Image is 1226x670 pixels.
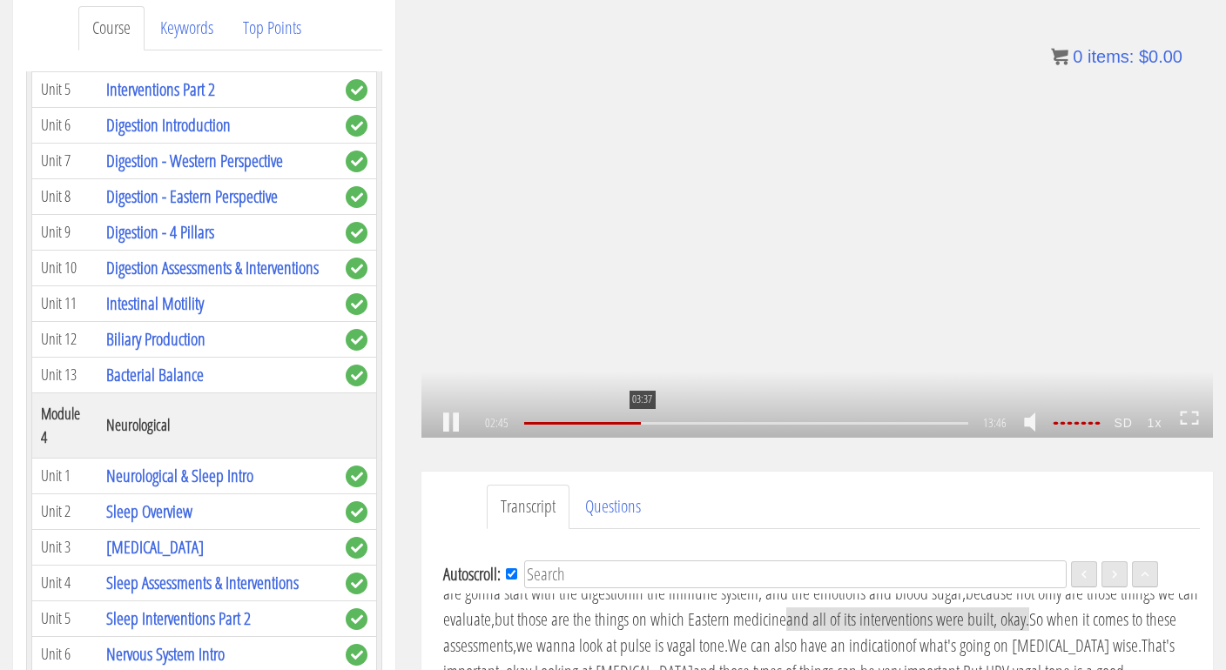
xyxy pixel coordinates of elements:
[346,115,367,137] span: complete
[346,258,367,279] span: complete
[106,291,204,315] a: Intestinal Motility
[1051,48,1068,65] img: icon11.png
[78,6,145,50] a: Course
[983,417,1007,429] span: 13:46
[106,149,283,172] a: Digestion - Western Perspective
[106,606,251,630] a: Sleep Interventions Part 2
[346,365,367,386] span: complete
[32,357,98,392] td: Unit 13
[32,178,98,214] td: Unit 8
[495,607,786,631] span: but those are the things on which Eastern medicine
[630,391,657,409] span: 03:37
[524,560,1067,588] input: Search
[106,535,204,559] a: [MEDICAL_DATA]
[106,256,319,279] a: Digestion Assessments & Interventions
[346,644,367,666] span: complete
[346,573,367,594] span: complete
[1139,47,1182,66] bdi: 0.00
[346,608,367,630] span: complete
[786,607,1029,631] span: and all of its interventions were built, okay.
[106,499,192,523] a: Sleep Overview
[346,329,367,351] span: complete
[106,363,204,386] a: Bacterial Balance
[1051,47,1182,66] a: 0 items: $0.00
[32,71,98,107] td: Unit 5
[443,581,1198,631] span: because not only are those things we can evaluate,
[443,555,1197,605] span: So we are gonna start with the digestion
[98,392,338,458] th: Neurological
[443,607,1176,657] span: So when it comes to these assessments,
[571,485,655,529] a: Questions
[106,642,225,666] a: Nervous System Intro
[346,537,367,559] span: complete
[346,293,367,315] span: complete
[32,214,98,250] td: Unit 9
[346,501,367,523] span: complete
[32,143,98,178] td: Unit 7
[632,581,966,605] span: in the immune system, and the emotions and blood sugar,
[32,392,98,458] th: Module 4
[106,464,253,487] a: Neurological & Sleep Intro
[146,6,227,50] a: Keywords
[346,79,367,101] span: complete
[1088,47,1134,66] span: items:
[346,151,367,172] span: complete
[1073,47,1082,66] span: 0
[106,184,278,208] a: Digestion - Eastern Perspective
[346,466,367,487] span: complete
[32,285,98,321] td: Unit 11
[32,250,98,285] td: Unit 10
[106,77,215,101] a: Interventions Part 2
[906,633,1142,657] span: of what's going on [MEDICAL_DATA] wise.
[483,417,510,429] span: 02:45
[1140,409,1169,437] strong: 1x
[32,493,98,529] td: Unit 2
[229,6,315,50] a: Top Points
[346,222,367,244] span: complete
[346,186,367,208] span: complete
[106,571,299,594] a: Sleep Assessments & Interventions
[106,113,231,137] a: Digestion Introduction
[32,321,98,357] td: Unit 12
[106,327,205,351] a: Biliary Production
[32,529,98,565] td: Unit 3
[32,565,98,600] td: Unit 4
[1139,47,1149,66] span: $
[32,600,98,636] td: Unit 5
[728,633,906,657] span: We can also have an indication
[516,633,728,657] span: we wanna look at pulse is vagal tone.
[487,485,569,529] a: Transcript
[1107,409,1140,437] strong: SD
[106,220,214,244] a: Digestion - 4 Pillars
[32,458,98,493] td: Unit 1
[32,107,98,143] td: Unit 6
